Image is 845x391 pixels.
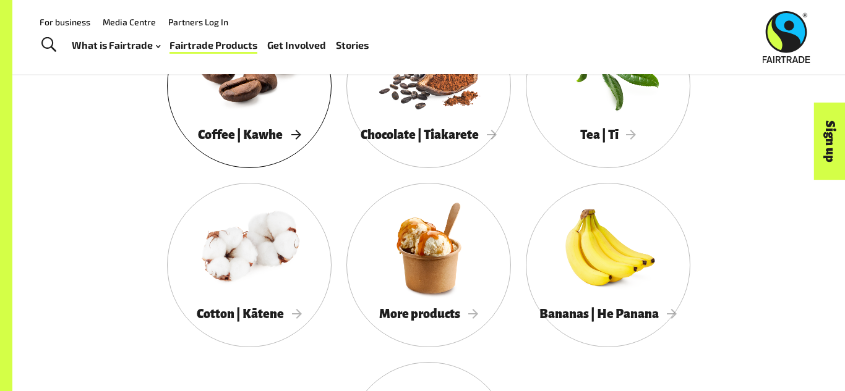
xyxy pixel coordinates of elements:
a: Media Centre [103,17,156,27]
a: Cotton | Kātene [167,183,332,347]
span: More products [379,307,478,321]
a: Fairtrade Products [169,36,257,54]
a: Get Involved [267,36,326,54]
a: Coffee | Kawhe [167,4,332,168]
a: Tea | Tī [526,4,690,168]
a: What is Fairtrade [72,36,160,54]
a: Stories [336,36,369,54]
a: More products [346,183,511,347]
span: Bananas | He Panana [539,307,677,321]
a: For business [40,17,90,27]
a: Bananas | He Panana [526,183,690,347]
a: Toggle Search [33,30,64,61]
span: Tea | Tī [580,128,637,141]
a: Partners Log In [168,17,228,27]
a: Chocolate | Tiakarete [346,4,511,168]
span: Cotton | Kātene [197,307,302,321]
img: Fairtrade Australia New Zealand logo [763,11,810,63]
span: Chocolate | Tiakarete [361,128,497,141]
span: Coffee | Kawhe [198,128,301,141]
